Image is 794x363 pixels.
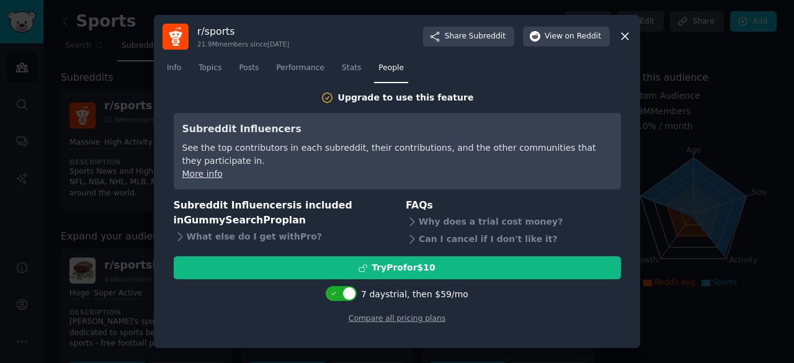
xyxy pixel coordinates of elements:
span: Topics [198,63,221,74]
h3: Subreddit Influencers [182,122,612,137]
span: People [378,63,404,74]
div: 7 days trial, then $ 59 /mo [361,288,468,301]
div: 21.9M members since [DATE] [197,40,289,48]
span: Performance [276,63,324,74]
div: Upgrade to use this feature [338,91,474,104]
a: Stats [337,58,365,84]
button: TryProfor$10 [174,256,621,279]
h3: r/ sports [197,25,289,38]
h3: FAQs [406,198,621,213]
div: Can I cancel if I don't like it? [406,230,621,248]
div: Try Pro for $10 [372,261,435,274]
span: Share [445,31,506,42]
span: Stats [342,63,361,74]
a: Compare all pricing plans [349,314,445,323]
button: Viewon Reddit [523,27,610,47]
a: Info [163,58,185,84]
div: Why does a trial cost money? [406,213,621,230]
span: Info [167,63,181,74]
div: What else do I get with Pro ? [174,228,389,246]
button: ShareSubreddit [423,27,514,47]
a: Topics [194,58,226,84]
a: People [374,58,408,84]
a: Performance [272,58,329,84]
span: Posts [239,63,259,74]
img: sports [163,24,189,50]
span: View [545,31,601,42]
h3: Subreddit Influencers is included in plan [174,198,389,228]
span: on Reddit [565,31,601,42]
div: See the top contributors in each subreddit, their contributions, and the other communities that t... [182,141,612,168]
span: Subreddit [469,31,506,42]
span: GummySearch Pro [184,214,282,226]
a: Posts [234,58,263,84]
a: More info [182,169,223,179]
